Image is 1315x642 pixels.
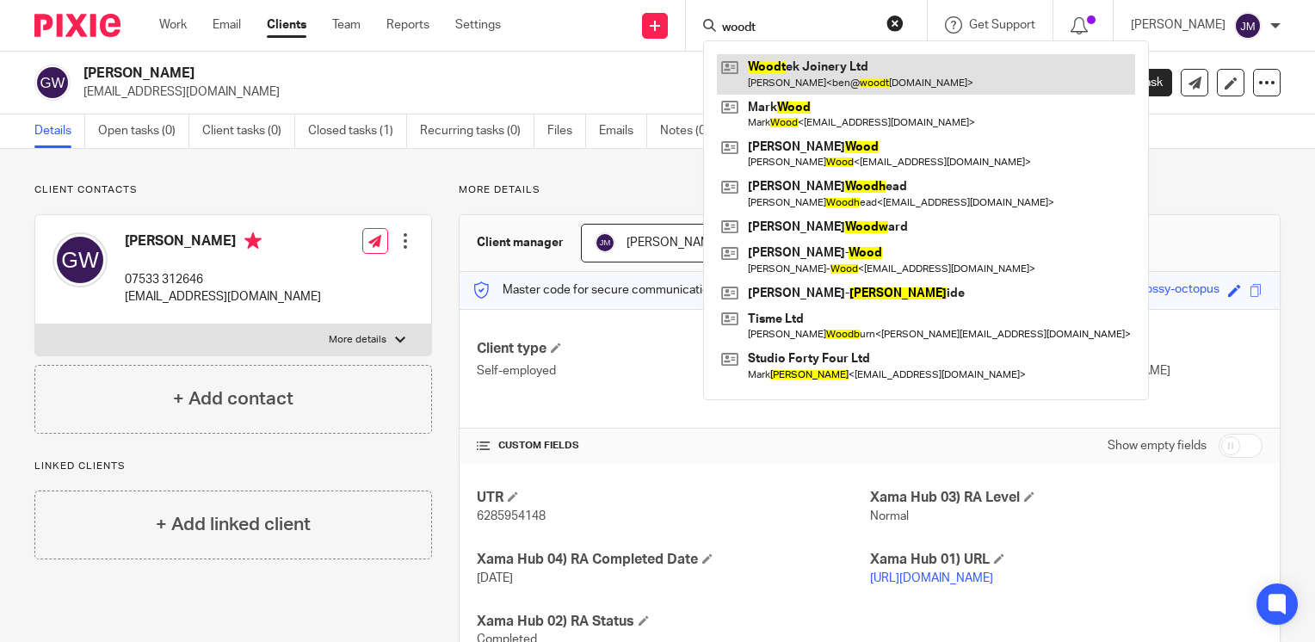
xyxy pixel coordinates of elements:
[660,114,723,148] a: Notes (0)
[125,288,321,306] p: [EMAIL_ADDRESS][DOMAIN_NAME]
[595,232,615,253] img: svg%3E
[34,65,71,101] img: svg%3E
[34,460,432,473] p: Linked clients
[477,340,869,358] h4: Client type
[547,114,586,148] a: Files
[477,362,869,380] p: Self-employed
[472,281,769,299] p: Master code for secure communications and files
[870,489,1263,507] h4: Xama Hub 03) RA Level
[125,271,321,288] p: 07533 312646
[420,114,534,148] a: Recurring tasks (0)
[83,65,854,83] h2: [PERSON_NAME]
[599,114,647,148] a: Emails
[244,232,262,250] i: Primary
[870,572,993,584] a: [URL][DOMAIN_NAME]
[870,551,1263,569] h4: Xama Hub 01) URL
[308,114,407,148] a: Closed tasks (1)
[34,14,120,37] img: Pixie
[477,439,869,453] h4: CUSTOM FIELDS
[477,572,513,584] span: [DATE]
[886,15,904,32] button: Clear
[83,83,1046,101] p: [EMAIL_ADDRESS][DOMAIN_NAME]
[386,16,429,34] a: Reports
[870,510,909,522] span: Normal
[329,333,386,347] p: More details
[969,19,1035,31] span: Get Support
[125,232,321,254] h4: [PERSON_NAME]
[477,551,869,569] h4: Xama Hub 04) RA Completed Date
[1108,437,1207,454] label: Show empty fields
[34,114,85,148] a: Details
[34,183,432,197] p: Client contacts
[459,183,1281,197] p: More details
[455,16,501,34] a: Settings
[267,16,306,34] a: Clients
[173,386,293,412] h4: + Add contact
[1234,12,1262,40] img: svg%3E
[477,489,869,507] h4: UTR
[477,613,869,631] h4: Xama Hub 02) RA Status
[202,114,295,148] a: Client tasks (0)
[156,511,311,538] h4: + Add linked client
[477,510,546,522] span: 6285954148
[98,114,189,148] a: Open tasks (0)
[159,16,187,34] a: Work
[213,16,241,34] a: Email
[477,234,564,251] h3: Client manager
[332,16,361,34] a: Team
[627,237,721,249] span: [PERSON_NAME]
[52,232,108,287] img: svg%3E
[1131,16,1225,34] p: [PERSON_NAME]
[720,21,875,36] input: Search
